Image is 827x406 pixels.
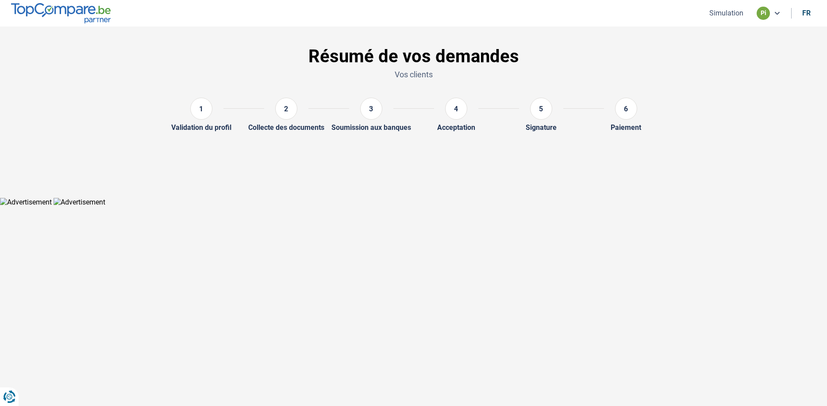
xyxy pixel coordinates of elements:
button: Simulation [707,8,746,18]
img: Advertisement [54,198,105,206]
div: 1 [190,98,212,120]
div: Soumission aux banques [331,123,411,132]
div: Paiement [611,123,641,132]
img: TopCompare.be [11,3,111,23]
p: Vos clients [127,69,700,80]
div: Acceptation [437,123,475,132]
div: 3 [360,98,382,120]
div: 6 [615,98,637,120]
div: Collecte des documents [248,123,324,132]
div: pi [757,7,770,20]
div: 4 [445,98,467,120]
div: fr [802,9,811,17]
h1: Résumé de vos demandes [127,46,700,67]
div: 5 [530,98,552,120]
div: Validation du profil [171,123,231,132]
div: Signature [526,123,557,132]
div: 2 [275,98,297,120]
